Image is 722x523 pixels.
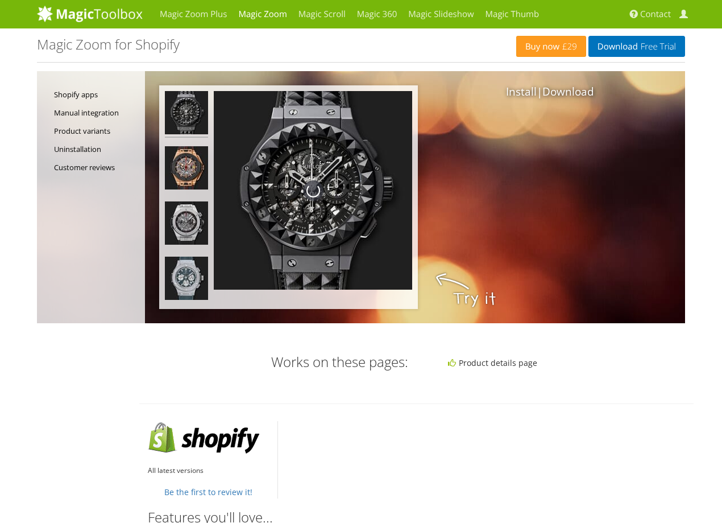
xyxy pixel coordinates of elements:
ul: All latest versions [148,464,269,477]
span: Contact [640,9,671,20]
a: Big Bang Unico Titanium [165,201,208,248]
a: Shopify apps [54,85,139,104]
a: Product variants [54,122,139,140]
a: Big Bang Jeans [165,257,208,303]
li: Product details page [448,356,683,369]
a: DownloadFree Trial [588,36,685,57]
h3: Works on these pages: [148,355,408,369]
a: Be the first to review it! [164,487,252,497]
a: Big Bang Ferrari King Gold Carbon [165,146,208,193]
span: Free Trial [638,42,676,51]
span: £29 [559,42,577,51]
a: Uninstallation [54,140,139,158]
a: Buy now£29 [516,36,586,57]
h1: Magic Zoom for Shopify [37,37,180,52]
img: MagicToolbox.com - Image tools for your website [37,5,143,22]
a: Install [506,84,537,99]
p: | [145,85,662,98]
a: Download [542,84,594,99]
a: Customer reviews [54,158,139,176]
a: Manual integration [54,104,139,122]
a: Big Bang Depeche Mode [165,91,208,138]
